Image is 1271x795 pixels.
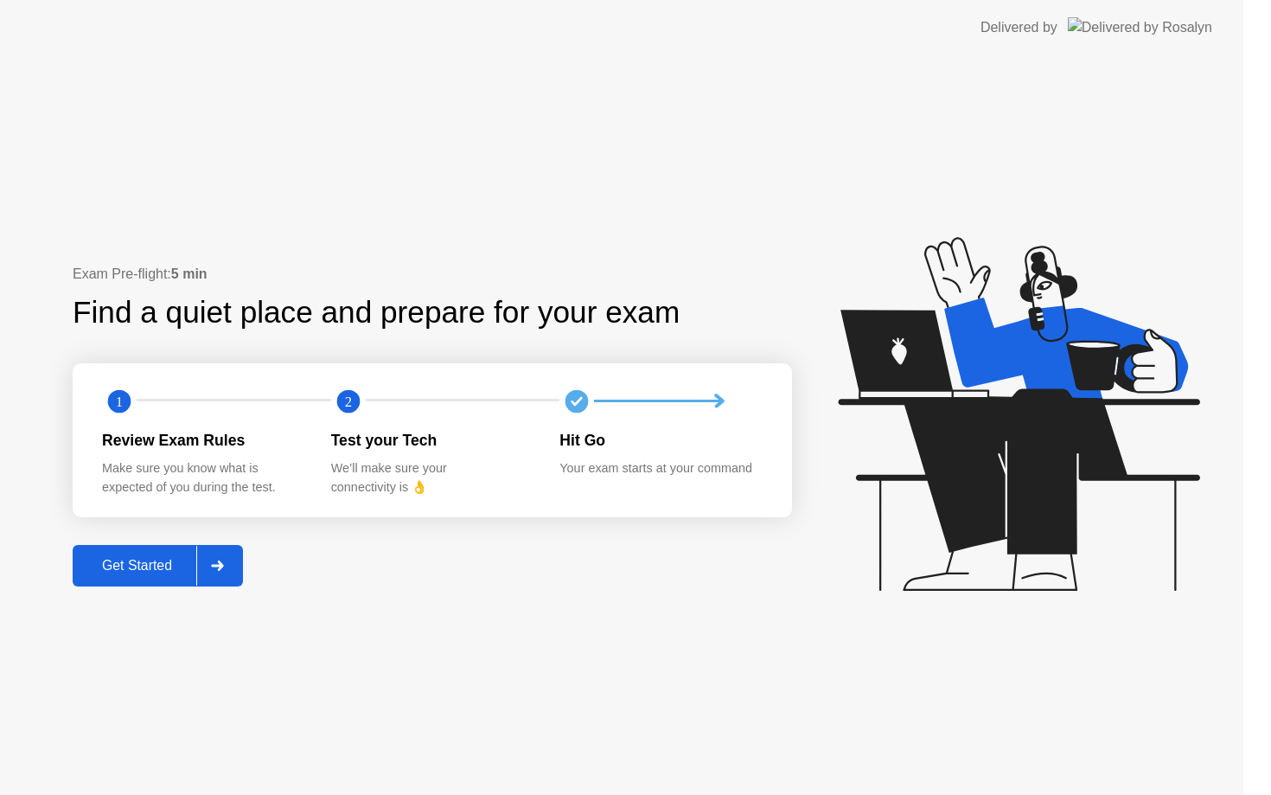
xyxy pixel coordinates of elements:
[331,459,533,497] div: We’ll make sure your connectivity is 👌
[980,17,1057,38] div: Delivered by
[331,429,533,452] div: Test your Tech
[559,429,761,452] div: Hit Go
[345,393,352,409] text: 2
[1068,17,1212,37] img: Delivered by Rosalyn
[102,429,303,452] div: Review Exam Rules
[559,459,761,478] div: Your exam starts at your command
[102,459,303,497] div: Make sure you know what is expected of you during the test.
[78,558,196,574] div: Get Started
[73,264,792,285] div: Exam Pre-flight:
[73,545,243,587] button: Get Started
[171,266,208,281] b: 5 min
[73,290,682,336] div: Find a quiet place and prepare for your exam
[116,393,123,409] text: 1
